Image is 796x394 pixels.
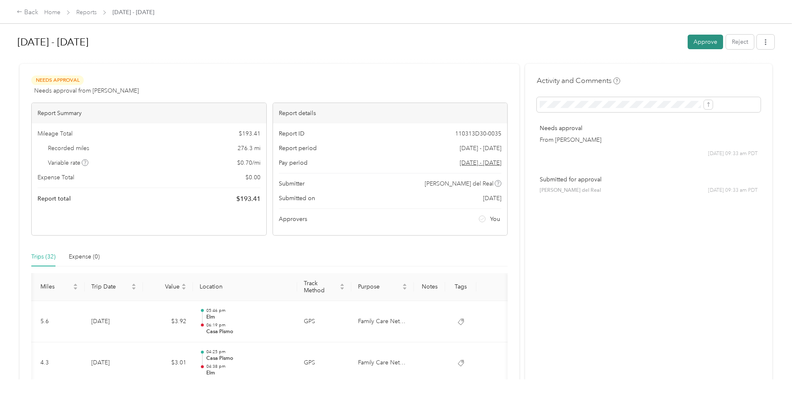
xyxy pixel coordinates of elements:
span: Report period [279,144,317,153]
span: [DATE] 09:33 am PDT [708,150,758,158]
span: caret-down [131,286,136,291]
span: Expense Total [38,173,74,182]
span: [PERSON_NAME] del Real [540,187,601,194]
span: Variable rate [48,158,89,167]
span: Needs Approval [31,75,84,85]
span: [DATE] - [DATE] [460,144,501,153]
th: Notes [414,273,445,301]
a: Reports [76,9,97,16]
span: $ 0.70 / mi [237,158,260,167]
div: Back [17,8,38,18]
th: Value [143,273,193,301]
th: Miles [34,273,85,301]
button: Reject [726,35,754,49]
div: Report Summary [32,103,266,123]
div: Expense (0) [69,252,100,261]
td: [DATE] [85,301,143,343]
span: caret-up [340,282,345,287]
p: Submitted for approval [540,175,758,184]
td: Family Care Network [351,342,414,384]
td: Family Care Network [351,301,414,343]
span: Miles [40,283,71,290]
span: Approvers [279,215,307,223]
span: caret-up [73,282,78,287]
th: Track Method [297,273,351,301]
td: GPS [297,342,351,384]
span: Track Method [304,280,338,294]
span: caret-down [402,286,407,291]
th: Purpose [351,273,414,301]
a: Home [44,9,60,16]
th: Location [193,273,297,301]
span: You [490,215,500,223]
th: Trip Date [85,273,143,301]
div: Report details [273,103,508,123]
td: $3.01 [143,342,193,384]
span: Trip Date [91,283,130,290]
h1: Sep 15 - 28, 2025 [18,32,682,52]
span: Needs approval from [PERSON_NAME] [34,86,139,95]
span: $ 193.41 [239,129,260,138]
span: [DATE] - [DATE] [113,8,154,17]
button: Approve [688,35,723,49]
span: [DATE] 09:33 am PDT [708,187,758,194]
span: caret-up [181,282,186,287]
span: Recorded miles [48,144,89,153]
span: Submitter [279,179,305,188]
p: Casa Pismo [206,355,290,362]
td: GPS [297,301,351,343]
span: 276.3 mi [238,144,260,153]
p: Elm [206,314,290,321]
span: Value [150,283,180,290]
span: 110313D30-0035 [455,129,501,138]
span: caret-down [73,286,78,291]
span: caret-up [402,282,407,287]
span: Pay period [279,158,308,167]
span: caret-down [181,286,186,291]
th: Tags [445,273,476,301]
p: Casa Pismo [206,328,290,336]
span: Report ID [279,129,305,138]
span: [PERSON_NAME] del Real [425,179,493,188]
span: [DATE] [483,194,501,203]
td: [DATE] [85,342,143,384]
span: Report total [38,194,71,203]
p: 04:38 pm [206,364,290,369]
iframe: Everlance-gr Chat Button Frame [749,347,796,394]
span: caret-down [340,286,345,291]
h4: Activity and Comments [537,75,620,86]
span: $ 0.00 [245,173,260,182]
p: Needs approval [540,124,758,133]
p: Elm [206,369,290,377]
span: Go to pay period [460,158,501,167]
div: Trips (32) [31,252,55,261]
p: 06:19 pm [206,322,290,328]
td: 4.3 [34,342,85,384]
p: From [PERSON_NAME] [540,136,758,144]
td: 5.6 [34,301,85,343]
p: 04:25 pm [206,349,290,355]
p: 05:46 pm [206,308,290,314]
td: $3.92 [143,301,193,343]
span: Purpose [358,283,401,290]
span: caret-up [131,282,136,287]
span: $ 193.41 [236,194,260,204]
span: Mileage Total [38,129,73,138]
span: Submitted on [279,194,315,203]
